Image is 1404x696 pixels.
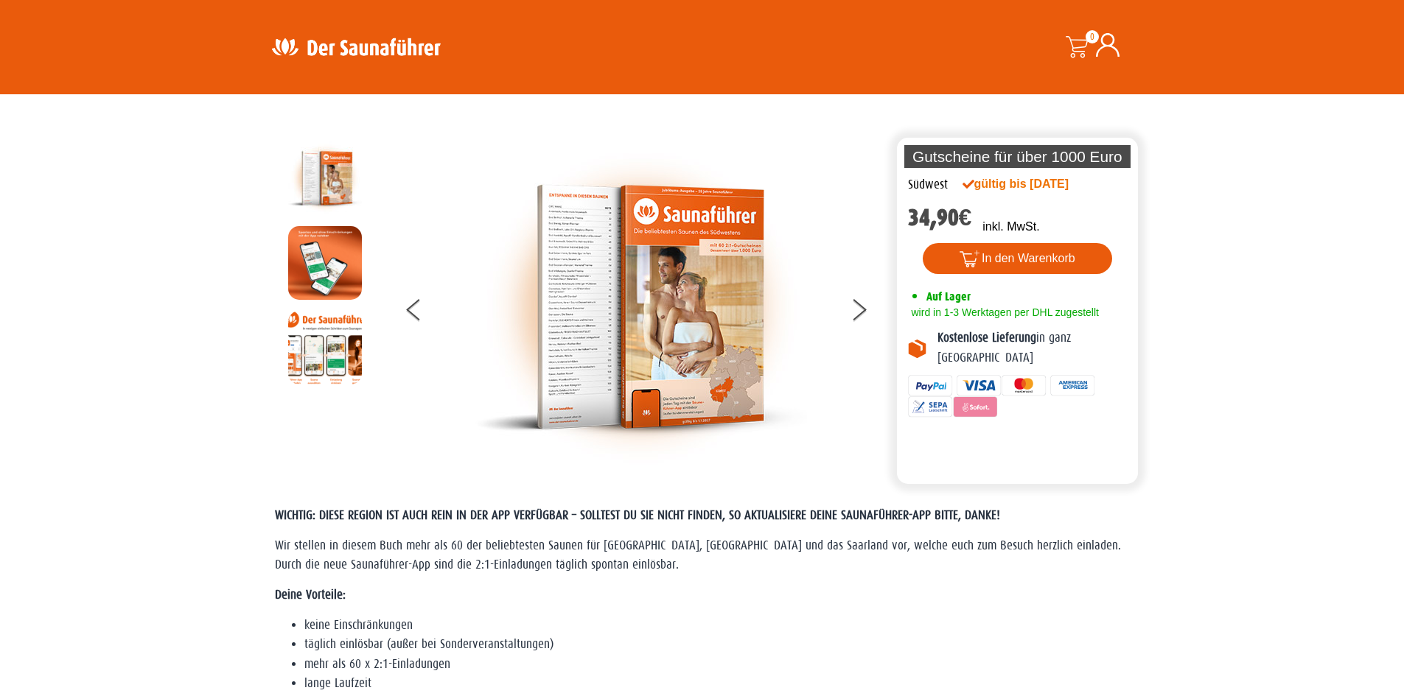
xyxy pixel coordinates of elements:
[275,508,1000,522] span: WICHTIG: DIESE REGION IST AUCH REIN IN DER APP VERFÜGBAR – SOLLTEST DU SIE NICHT FINDEN, SO AKTUA...
[908,306,1099,318] span: wird in 1-3 Werktagen per DHL zugestellt
[923,243,1112,274] button: In den Warenkorb
[963,175,1101,193] div: gültig bis [DATE]
[908,175,948,194] div: Südwest
[275,588,346,602] strong: Deine Vorteile:
[288,311,362,384] img: Anleitung7tn
[304,616,1130,635] li: keine Einschränkungen
[926,289,971,303] span: Auf Lager
[904,145,1131,168] p: Gutscheine für über 1000 Euro
[288,141,362,215] img: der-saunafuehrer-2025-suedwest
[1086,30,1099,43] span: 0
[908,204,972,231] bdi: 34,90
[475,141,807,473] img: der-saunafuehrer-2025-suedwest
[304,635,1130,654] li: täglich einlösbar (außer bei Sonderveranstaltungen)
[275,538,1121,572] span: Wir stellen in diesem Buch mehr als 60 der beliebtesten Saunen für [GEOGRAPHIC_DATA], [GEOGRAPHIC...
[937,328,1128,368] p: in ganz [GEOGRAPHIC_DATA]
[982,218,1039,236] p: inkl. MwSt.
[959,204,972,231] span: €
[288,226,362,300] img: MOCKUP-iPhone_regional
[937,331,1036,345] b: Kostenlose Lieferung
[304,655,1130,674] li: mehr als 60 x 2:1-Einladungen
[304,674,1130,693] li: lange Laufzeit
